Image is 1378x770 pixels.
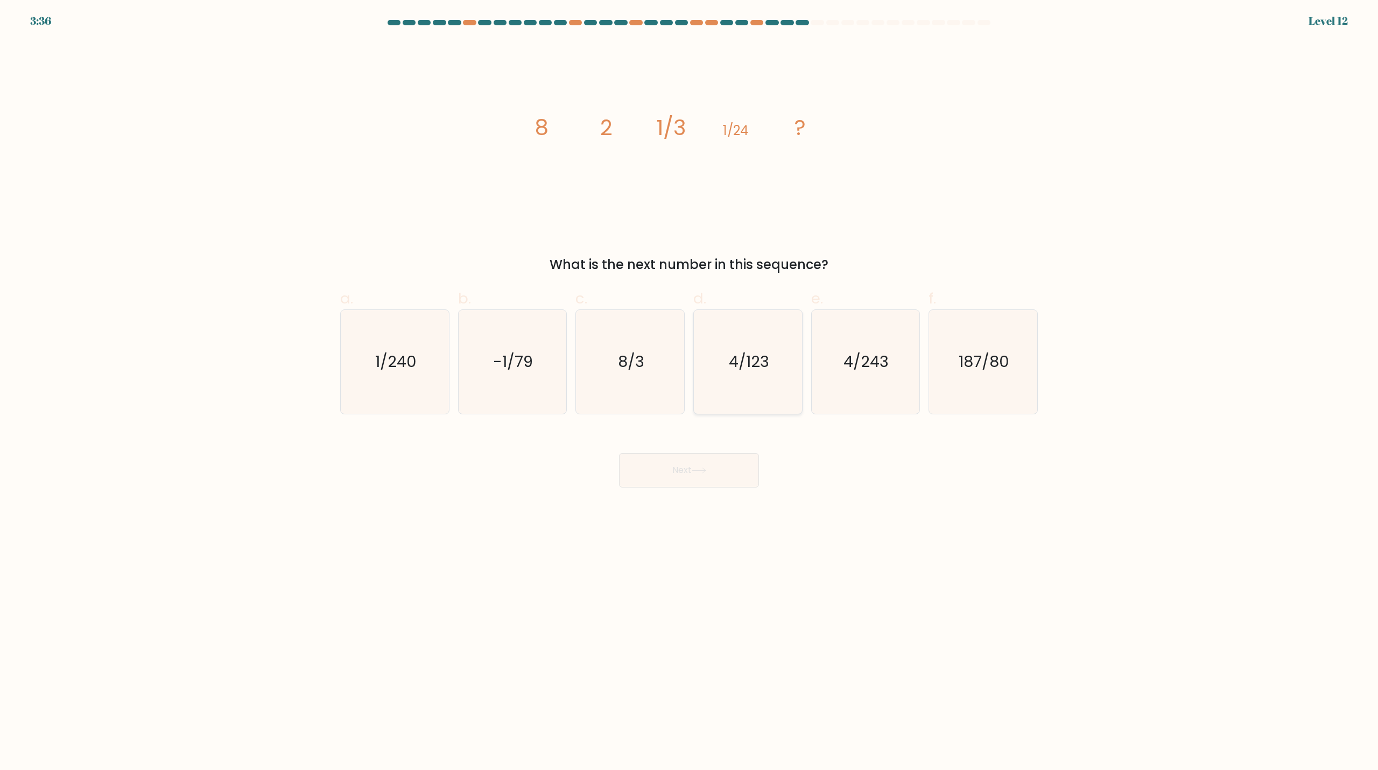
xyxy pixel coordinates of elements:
[575,288,587,309] span: c.
[693,288,706,309] span: d.
[535,112,549,143] tspan: 8
[929,288,936,309] span: f.
[347,255,1031,274] div: What is the next number in this sequence?
[1309,13,1348,29] div: Level 12
[729,351,769,373] text: 4/123
[600,112,613,143] tspan: 2
[656,112,686,143] tspan: 1/3
[619,453,759,488] button: Next
[375,351,417,373] text: 1/240
[959,351,1010,373] text: 187/80
[458,288,471,309] span: b.
[844,351,889,373] text: 4/243
[30,13,51,29] div: 3:36
[811,288,823,309] span: e.
[494,351,533,373] text: -1/79
[618,351,644,373] text: 8/3
[340,288,353,309] span: a.
[795,112,806,143] tspan: ?
[723,122,748,139] tspan: 1/24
